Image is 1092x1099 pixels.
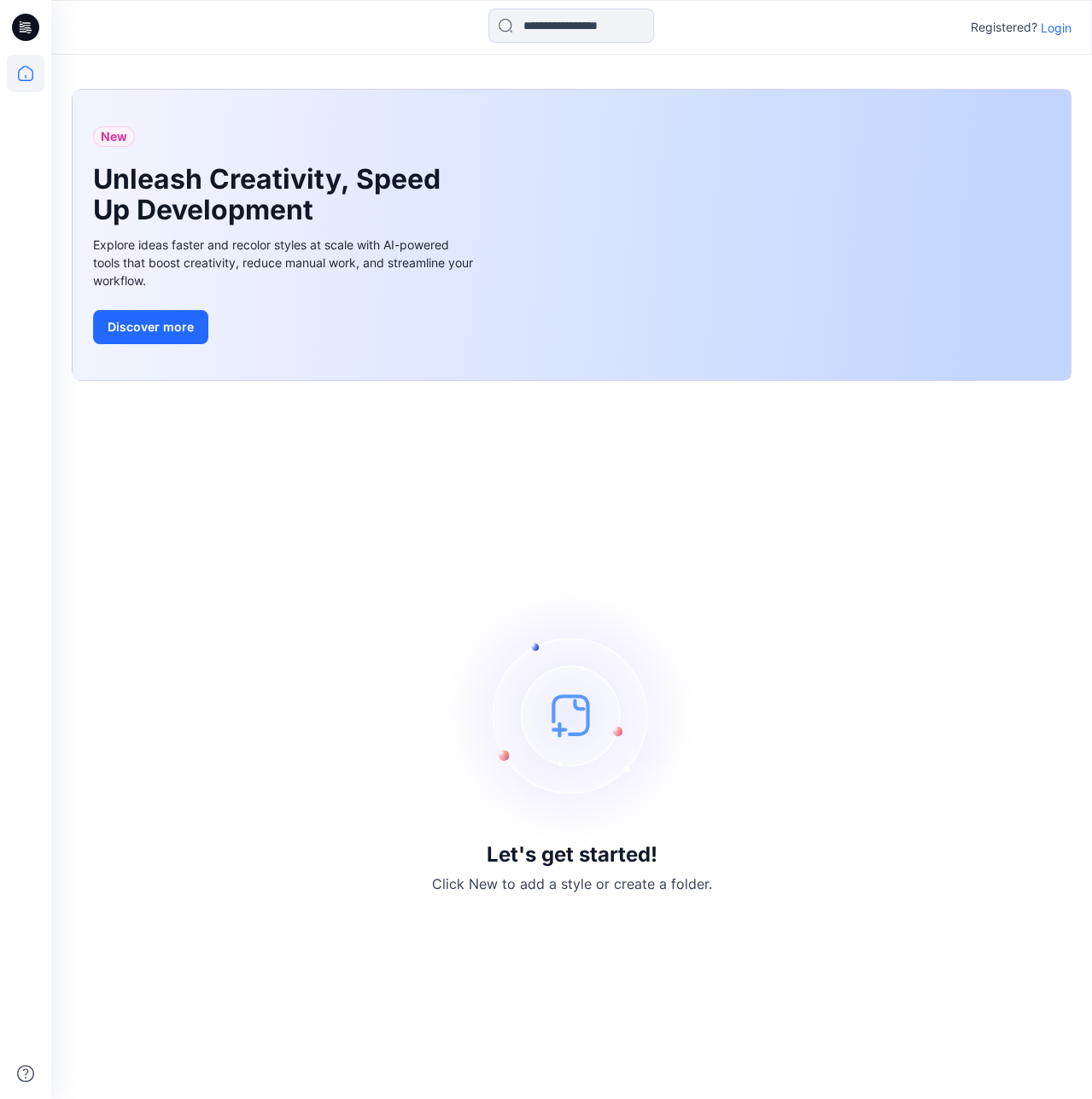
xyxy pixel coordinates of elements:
span: New [101,126,127,147]
h3: Let's get started! [487,843,657,867]
div: Explore ideas faster and recolor styles at scale with AI-powered tools that boost creativity, red... [93,236,477,289]
a: Discover more [93,310,477,344]
img: empty-state-image.svg [444,587,700,843]
p: Login [1041,19,1072,37]
p: Registered? [971,17,1037,38]
h1: Unleash Creativity, Speed Up Development [93,164,452,225]
button: Discover more [93,310,208,344]
p: Click New to add a style or create a folder. [432,874,712,894]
